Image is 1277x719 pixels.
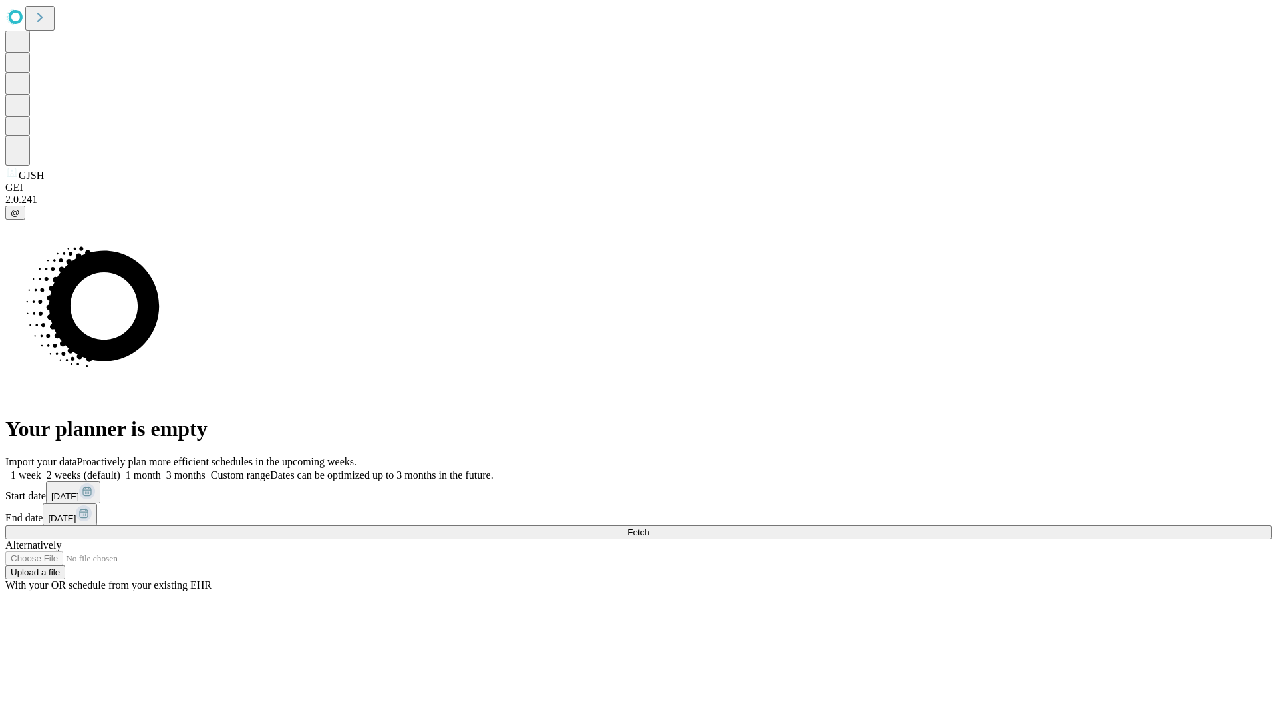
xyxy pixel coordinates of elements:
span: [DATE] [48,513,76,523]
span: GJSH [19,170,44,181]
span: Fetch [627,527,649,537]
span: 1 month [126,469,161,481]
span: Custom range [211,469,270,481]
h1: Your planner is empty [5,417,1272,441]
div: 2.0.241 [5,194,1272,206]
span: 3 months [166,469,206,481]
span: Dates can be optimized up to 3 months in the future. [270,469,493,481]
div: Start date [5,481,1272,503]
button: [DATE] [46,481,100,503]
span: 2 weeks (default) [47,469,120,481]
span: @ [11,208,20,218]
span: 1 week [11,469,41,481]
div: End date [5,503,1272,525]
span: With your OR schedule from your existing EHR [5,579,212,591]
button: @ [5,206,25,220]
span: Proactively plan more efficient schedules in the upcoming weeks. [77,456,356,467]
span: Alternatively [5,539,61,551]
button: [DATE] [43,503,97,525]
div: GEI [5,182,1272,194]
button: Fetch [5,525,1272,539]
button: Upload a file [5,565,65,579]
span: [DATE] [51,491,79,501]
span: Import your data [5,456,77,467]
